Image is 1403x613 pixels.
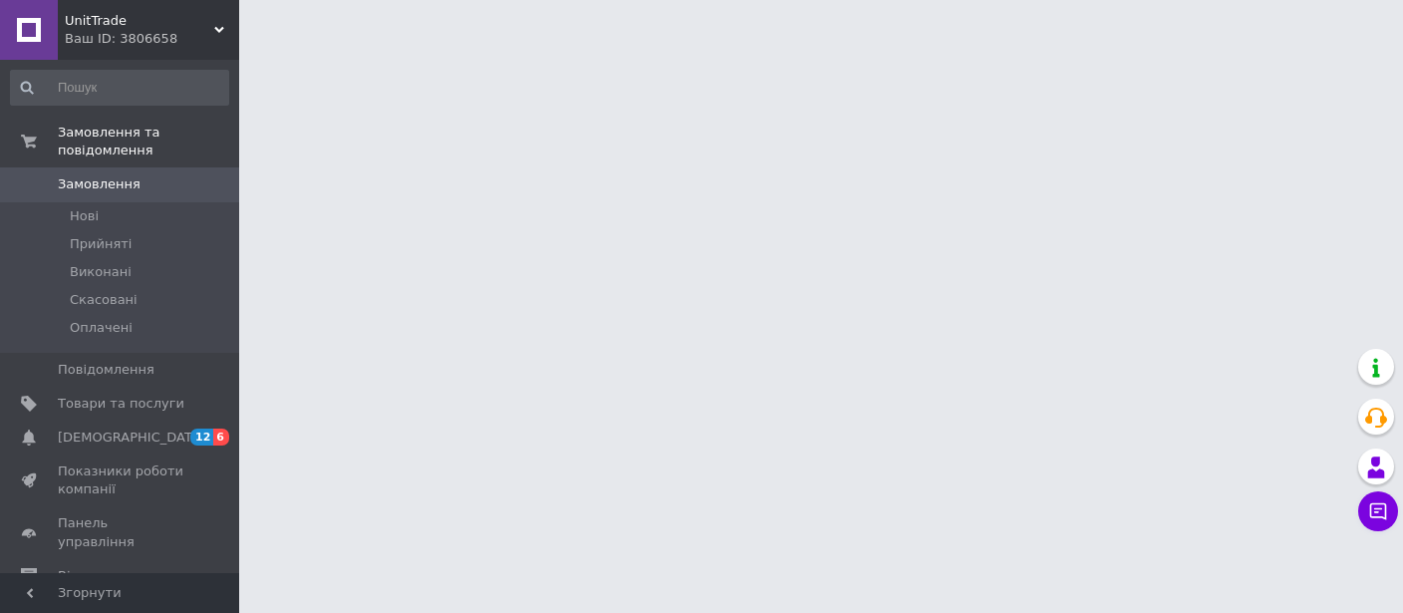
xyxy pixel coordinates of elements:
span: Виконані [70,263,132,281]
span: Замовлення та повідомлення [58,124,239,159]
span: UnitTrade [65,12,214,30]
span: Замовлення [58,175,140,193]
span: Повідомлення [58,361,154,379]
button: Чат з покупцем [1358,491,1398,531]
span: Показники роботи компанії [58,462,184,498]
span: Оплачені [70,319,133,337]
div: Ваш ID: 3806658 [65,30,239,48]
span: Прийняті [70,235,132,253]
span: Скасовані [70,291,138,309]
span: Товари та послуги [58,395,184,413]
span: Нові [70,207,99,225]
span: [DEMOGRAPHIC_DATA] [58,429,205,447]
span: 12 [190,429,213,446]
span: Панель управління [58,514,184,550]
input: Пошук [10,70,229,106]
span: Відгуки [58,567,110,585]
span: 6 [213,429,229,446]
